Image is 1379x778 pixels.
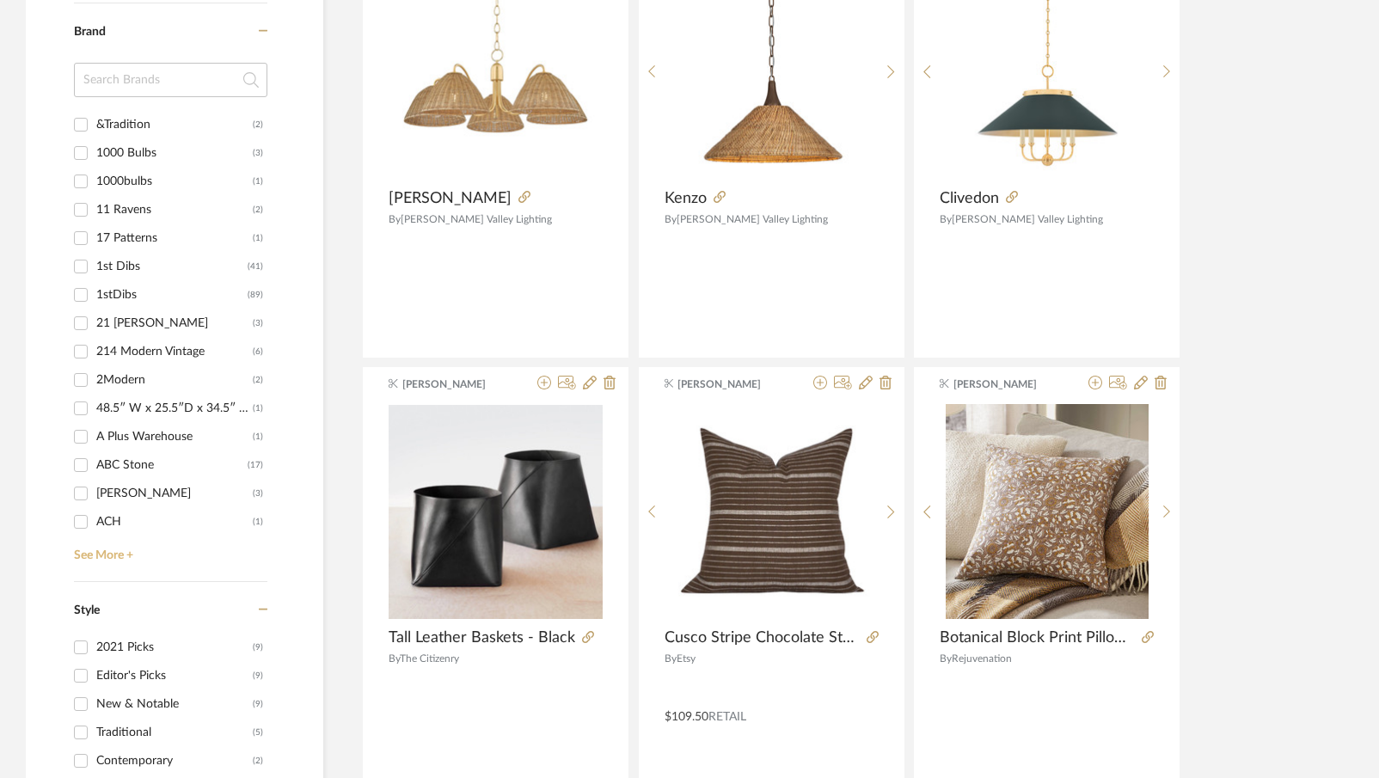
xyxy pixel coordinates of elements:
div: (2) [253,366,263,394]
div: (17) [248,451,263,479]
input: Search Brands [74,63,267,97]
a: See More + [70,536,267,563]
span: [PERSON_NAME] Valley Lighting [401,214,552,224]
span: Clivedon [940,189,999,208]
div: 17 Patterns [96,224,253,252]
div: (2) [253,111,263,138]
span: [PERSON_NAME] [389,189,512,208]
div: (41) [248,253,263,280]
div: 214 Modern Vintage [96,338,253,365]
span: By [389,653,400,664]
div: (1) [253,423,263,450]
span: Retail [708,711,746,723]
div: (1) [253,395,263,422]
span: [PERSON_NAME] [677,377,786,392]
div: 1000bulbs [96,168,253,195]
span: Brand [74,26,106,38]
span: Kenzo [665,189,707,208]
div: Contemporary [96,747,253,775]
div: (9) [253,662,263,689]
span: [PERSON_NAME] [402,377,511,392]
span: By [389,214,401,224]
img: Tall Leather Baskets - Black [389,405,603,619]
div: (3) [253,309,263,337]
div: (1) [253,224,263,252]
div: 1000 Bulbs [96,139,253,167]
div: 2021 Picks [96,634,253,661]
div: ACH [96,508,253,536]
span: By [665,214,677,224]
div: (9) [253,690,263,718]
div: 2Modern [96,366,253,394]
span: The Citizenry [400,653,459,664]
div: (1) [253,508,263,536]
span: Botanical Block Print Pillow Cover [940,628,1135,647]
div: (89) [248,281,263,309]
div: ABC Stone [96,451,248,479]
div: (1) [253,168,263,195]
span: By [665,653,677,664]
span: [PERSON_NAME] Valley Lighting [677,214,828,224]
div: (9) [253,634,263,661]
span: Rejuvenation [952,653,1012,664]
div: Editor's Picks [96,662,253,689]
div: (5) [253,719,263,746]
div: 1st Dibs [96,253,248,280]
img: Cusco Stripe Chocolate Stripe Pillow [665,405,878,618]
img: Botanical Block Print Pillow Cover [946,404,1149,619]
span: [PERSON_NAME] [953,377,1062,392]
span: By [940,214,952,224]
div: Traditional [96,719,253,746]
span: By [940,653,952,664]
div: 21 [PERSON_NAME] [96,309,253,337]
div: (2) [253,196,263,224]
div: (3) [253,480,263,507]
div: A Plus Warehouse [96,423,253,450]
div: &Tradition [96,111,253,138]
span: [PERSON_NAME] Valley Lighting [952,214,1103,224]
div: (2) [253,747,263,775]
span: $109.50 [665,711,708,723]
div: New & Notable [96,690,253,718]
div: 48.5″ W x 25.5″D x 34.5″ HWalnutC. 1810#FR-2021a-31$4,450 [96,395,253,422]
div: (6) [253,338,263,365]
span: Cusco Stripe Chocolate Stripe Pillow [665,628,860,647]
div: 1stDibs [96,281,248,309]
span: Style [74,604,100,616]
div: [PERSON_NAME] [96,480,253,507]
span: Etsy [677,653,696,664]
span: Tall Leather Baskets - Black [389,628,575,647]
div: (3) [253,139,263,167]
div: 11 Ravens [96,196,253,224]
